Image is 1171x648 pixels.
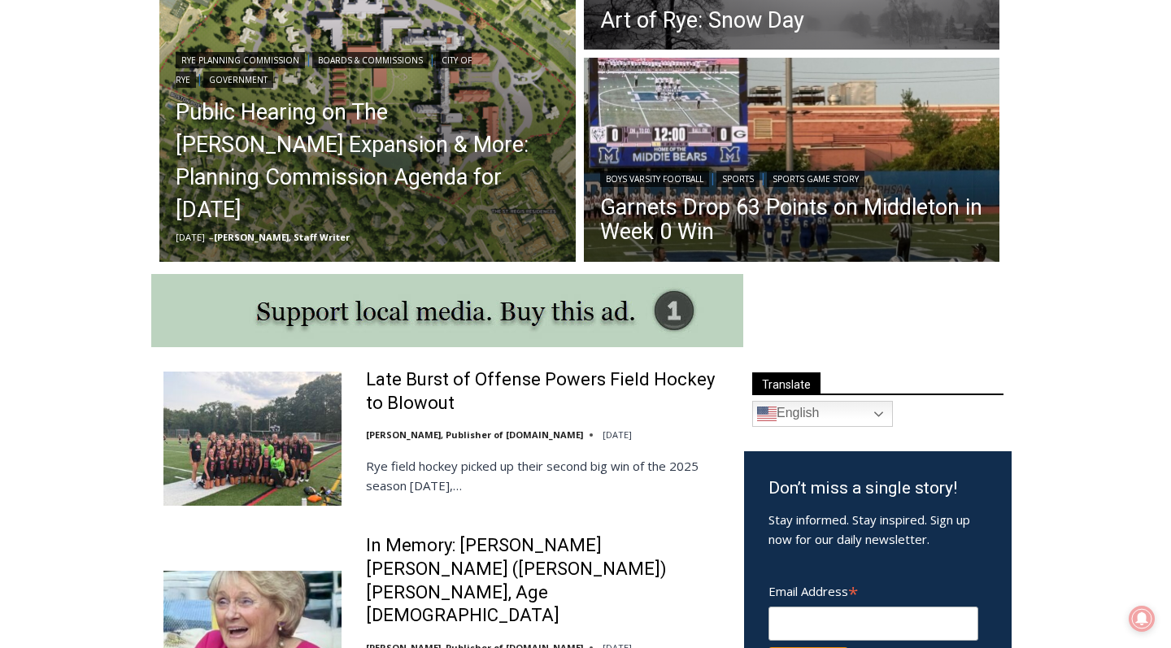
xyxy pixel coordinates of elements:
[757,404,777,424] img: en
[168,102,239,194] div: "the precise, almost orchestrated movements of cutting and assembling sushi and [PERSON_NAME] mak...
[752,401,893,427] a: English
[768,575,978,604] label: Email Address
[203,72,273,88] a: Government
[600,167,984,187] div: | |
[584,58,1000,266] img: (PHOTO: Rye and Middletown walking to midfield before their Week 0 game on Friday, September 5, 2...
[163,372,342,505] img: Late Burst of Offense Powers Field Hockey to Blowout
[603,428,632,441] time: [DATE]
[425,162,754,198] span: Intern @ [DOMAIN_NAME]
[209,231,214,243] span: –
[411,1,768,158] div: "[PERSON_NAME] and I covered the [DATE] Parade, which was a really eye opening experience as I ha...
[176,52,305,68] a: Rye Planning Commission
[600,8,984,33] a: Art of Rye: Snow Day
[600,195,984,244] a: Garnets Drop 63 Points on Middleton in Week 0 Win
[584,58,1000,266] a: Read More Garnets Drop 63 Points on Middleton in Week 0 Win
[716,171,760,187] a: Sports
[366,368,723,415] a: Late Burst of Offense Powers Field Hockey to Blowout
[312,52,429,68] a: Boards & Commissions
[752,372,821,394] span: Translate
[1,163,163,202] a: Open Tues. - Sun. [PHONE_NUMBER]
[176,49,559,88] div: | | |
[366,428,583,441] a: [PERSON_NAME], Publisher of [DOMAIN_NAME]
[767,171,864,187] a: Sports Game Story
[176,231,205,243] time: [DATE]
[768,476,987,502] h3: Don’t miss a single story!
[176,96,559,226] a: Public Hearing on The [PERSON_NAME] Expansion & More: Planning Commission Agenda for [DATE]
[366,534,723,627] a: In Memory: [PERSON_NAME] [PERSON_NAME] ([PERSON_NAME]) [PERSON_NAME], Age [DEMOGRAPHIC_DATA]
[391,158,788,202] a: Intern @ [DOMAIN_NAME]
[600,171,709,187] a: Boys Varsity Football
[768,510,987,549] p: Stay informed. Stay inspired. Sign up now for our daily newsletter.
[366,456,723,495] p: Rye field hockey picked up their second big win of the 2025 season [DATE],…
[44,167,120,198] span: Open Tues. - Sun. [PHONE_NUMBER]
[214,231,350,243] a: [PERSON_NAME], Staff Writer
[151,274,743,347] img: support local media, buy this ad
